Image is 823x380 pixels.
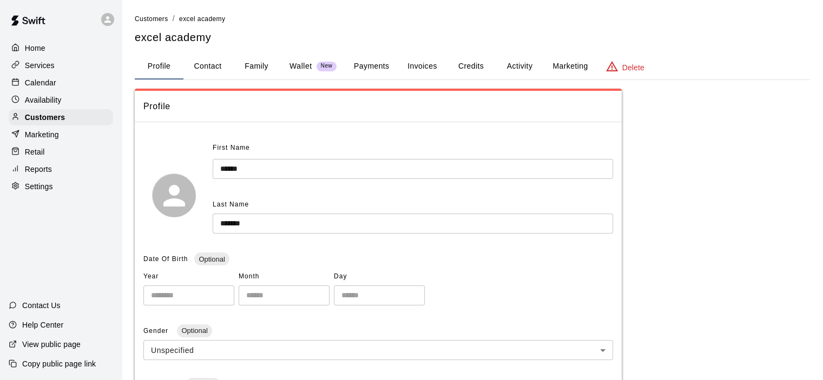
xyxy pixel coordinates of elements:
[173,13,175,24] li: /
[239,268,330,285] span: Month
[544,54,596,79] button: Marketing
[22,358,96,369] p: Copy public page link
[289,61,312,72] p: Wallet
[213,139,250,157] span: First Name
[135,30,810,45] h5: excel academy
[232,54,281,79] button: Family
[179,15,225,23] span: excel academy
[25,129,59,140] p: Marketing
[22,300,61,311] p: Contact Us
[135,54,810,79] div: basic tabs example
[177,326,212,335] span: Optional
[334,268,425,285] span: Day
[143,327,170,335] span: Gender
[143,340,613,360] div: Unspecified
[25,43,45,54] p: Home
[135,14,168,23] a: Customers
[25,112,65,123] p: Customers
[9,57,113,74] a: Services
[345,54,398,79] button: Payments
[183,54,232,79] button: Contact
[25,164,52,175] p: Reports
[317,63,337,70] span: New
[22,339,81,350] p: View public page
[194,255,229,263] span: Optional
[213,201,249,208] span: Last Name
[135,13,810,25] nav: breadcrumb
[9,109,113,125] a: Customers
[9,178,113,195] a: Settings
[25,95,62,105] p: Availability
[22,319,63,330] p: Help Center
[9,75,113,91] a: Calendar
[143,255,188,263] span: Date Of Birth
[25,60,55,71] p: Services
[9,40,113,56] a: Home
[25,146,45,157] p: Retail
[495,54,544,79] button: Activity
[446,54,495,79] button: Credits
[9,144,113,160] a: Retail
[9,161,113,177] a: Reports
[143,268,234,285] span: Year
[398,54,446,79] button: Invoices
[25,181,53,192] p: Settings
[25,77,56,88] p: Calendar
[622,62,644,73] p: Delete
[135,54,183,79] button: Profile
[135,15,168,23] span: Customers
[9,126,113,143] a: Marketing
[143,99,613,114] span: Profile
[9,92,113,108] a: Availability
